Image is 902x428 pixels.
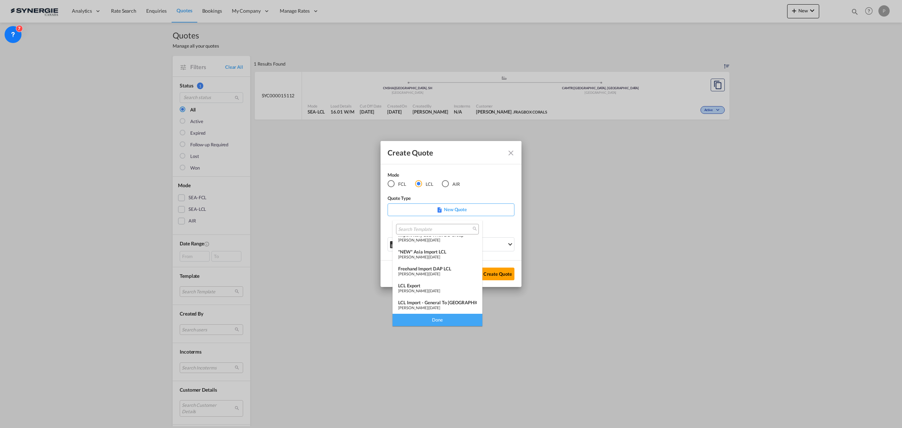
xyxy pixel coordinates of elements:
span: [PERSON_NAME] [398,288,428,293]
span: [PERSON_NAME] [398,255,428,259]
span: [DATE] [429,305,440,310]
input: Search Template [398,226,471,233]
div: | [398,288,477,293]
div: LCL Export [398,283,477,288]
span: [DATE] [429,271,440,276]
span: [PERSON_NAME] [398,238,428,242]
span: [PERSON_NAME] [398,271,428,276]
div: | [398,255,477,259]
span: [DATE] [429,238,440,242]
div: LCL Import - General to [GEOGRAPHIC_DATA] [398,300,477,305]
div: *NEW* Asia Import LCL [398,249,477,255]
span: [PERSON_NAME] [398,305,428,310]
div: Done [393,314,482,326]
div: | [398,305,477,310]
div: | [398,271,477,276]
div: Freehand Import DAP LCL [398,266,477,271]
span: [DATE] [429,288,440,293]
span: [DATE] [429,255,440,259]
md-icon: icon-magnify [472,226,477,231]
div: | [398,238,477,242]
